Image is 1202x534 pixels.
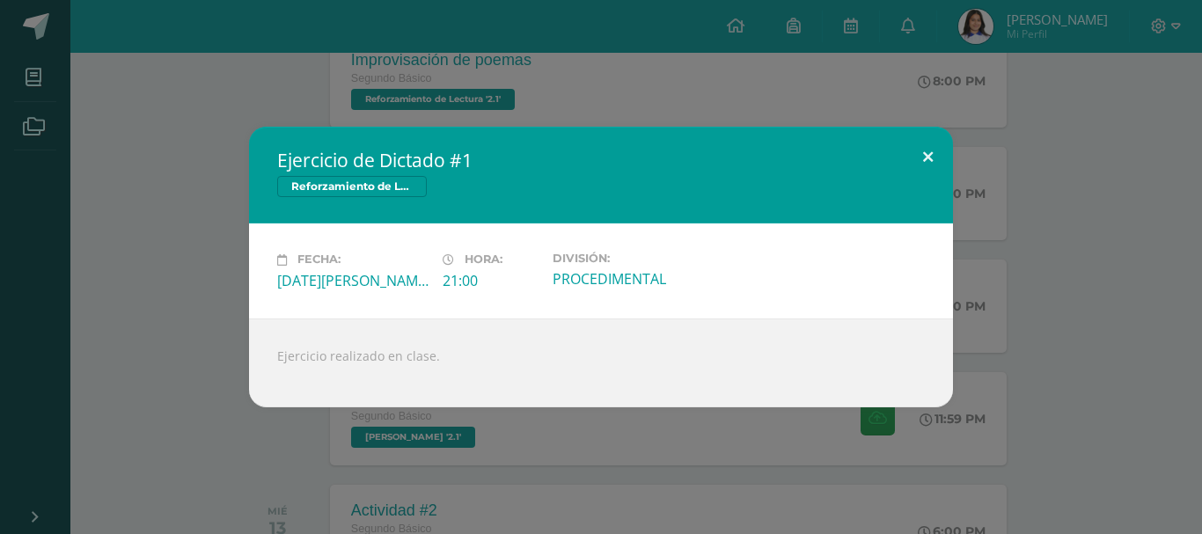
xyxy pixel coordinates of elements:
span: Hora: [465,253,502,267]
span: Reforzamiento de Lectura [277,176,427,197]
button: Close (Esc) [903,127,953,187]
div: PROCEDIMENTAL [553,269,704,289]
span: Fecha: [297,253,341,267]
div: 21:00 [443,271,539,290]
h2: Ejercicio de Dictado #1 [277,148,925,172]
div: [DATE][PERSON_NAME] [277,271,429,290]
div: Ejercicio realizado en clase. [249,318,953,407]
label: División: [553,252,704,265]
